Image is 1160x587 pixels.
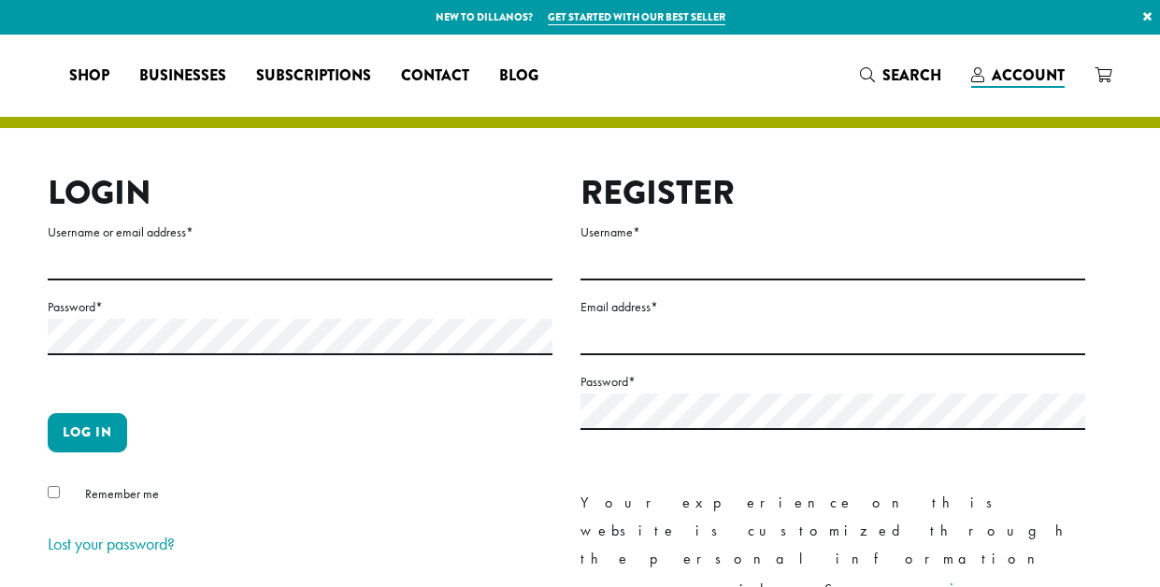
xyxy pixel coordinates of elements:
span: Account [992,64,1065,86]
span: Businesses [139,64,226,88]
label: Username [580,221,1085,244]
span: Contact [401,64,469,88]
a: Shop [54,61,124,91]
h2: Login [48,173,552,213]
button: Log in [48,413,127,452]
span: Blog [499,64,538,88]
span: Subscriptions [256,64,371,88]
label: Username or email address [48,221,552,244]
label: Email address [580,295,1085,319]
h2: Register [580,173,1085,213]
a: Lost your password? [48,533,175,554]
span: Shop [69,64,109,88]
span: Remember me [85,485,159,502]
a: Search [845,60,956,91]
a: Get started with our best seller [548,9,725,25]
label: Password [48,295,552,319]
label: Password [580,370,1085,394]
span: Search [882,64,941,86]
